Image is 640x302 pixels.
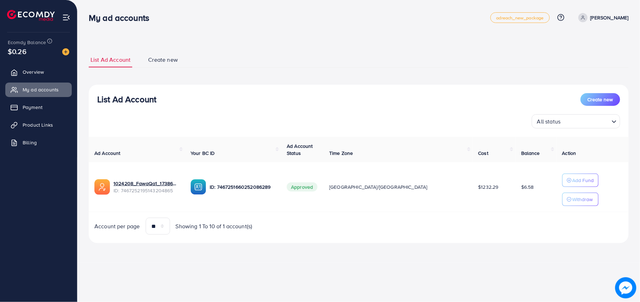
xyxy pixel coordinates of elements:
a: 1024208_FawaQa1_1738605147168 [114,180,179,187]
img: menu [62,13,70,22]
span: Balance [521,150,540,157]
span: $0.26 [8,46,27,56]
span: Showing 1 To 10 of 1 account(s) [176,222,252,230]
span: [GEOGRAPHIC_DATA]/[GEOGRAPHIC_DATA] [329,183,427,191]
p: Add Fund [572,176,594,185]
a: adreach_new_package [490,12,550,23]
span: Create new [588,96,613,103]
div: <span class='underline'>1024208_FawaQa1_1738605147168</span></br>7467252195143204865 [114,180,179,194]
span: Action [562,150,576,157]
img: image [62,48,69,55]
span: $6.58 [521,183,534,191]
div: Search for option [532,114,620,128]
span: Ecomdy Balance [8,39,46,46]
span: Cost [478,150,489,157]
a: Billing [5,135,72,150]
a: Payment [5,100,72,114]
img: ic-ads-acc.e4c84228.svg [94,179,110,195]
span: Your BC ID [191,150,215,157]
a: Overview [5,65,72,79]
span: All status [536,116,562,127]
span: List Ad Account [91,56,130,64]
p: Withdraw [572,195,593,204]
h3: My ad accounts [89,13,155,23]
span: My ad accounts [23,86,59,93]
span: ID: 7467252195143204865 [114,187,179,194]
img: image [615,277,636,298]
span: Payment [23,104,42,111]
button: Add Fund [562,174,599,187]
span: Account per page [94,222,140,230]
button: Create new [581,93,620,106]
p: ID: 7467251660252086289 [210,183,275,191]
input: Search for option [563,115,609,127]
span: Approved [287,182,317,192]
h3: List Ad Account [97,94,156,104]
span: adreach_new_package [496,16,544,20]
span: Time Zone [329,150,353,157]
span: Ad Account [94,150,121,157]
img: ic-ba-acc.ded83a64.svg [191,179,206,195]
span: Create new [148,56,178,64]
img: logo [7,10,55,21]
a: [PERSON_NAME] [576,13,629,22]
span: $1232.29 [478,183,499,191]
span: Ad Account Status [287,143,313,157]
a: My ad accounts [5,83,72,97]
span: Billing [23,139,37,146]
span: Overview [23,68,44,75]
a: Product Links [5,118,72,132]
p: [PERSON_NAME] [590,13,629,22]
span: Product Links [23,121,53,128]
button: Withdraw [562,193,599,206]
